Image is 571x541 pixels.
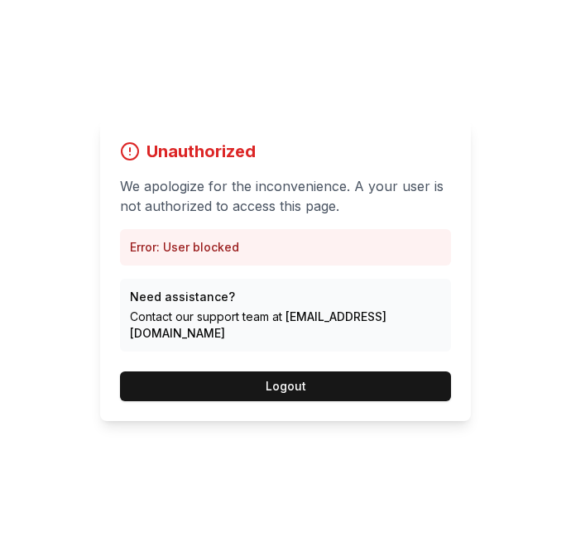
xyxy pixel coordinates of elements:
[130,239,441,256] p: Error: User blocked
[130,289,441,305] p: Need assistance?
[120,176,451,216] p: We apologize for the inconvenience. A your user is not authorized to access this page.
[146,140,256,163] h1: Unauthorized
[120,371,451,401] button: Logout
[130,309,441,342] p: Contact our support team at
